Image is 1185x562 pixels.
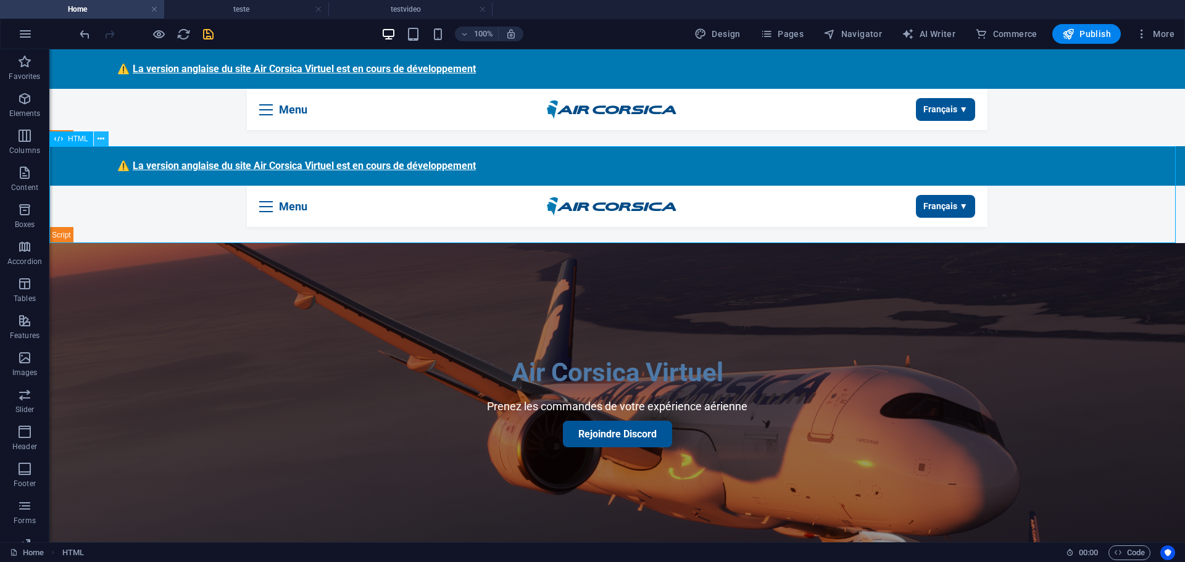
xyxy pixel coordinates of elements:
[151,27,166,41] button: Click here to leave preview mode and continue editing
[12,368,38,378] p: Images
[9,146,40,155] p: Columns
[78,27,92,41] i: Undo: Duplicate elements (Ctrl+Z)
[176,27,191,41] button: reload
[1062,28,1111,40] span: Publish
[14,479,36,489] p: Footer
[177,27,191,41] i: Reload page
[897,24,960,44] button: AI Writer
[164,2,328,16] h4: teste
[689,24,746,44] button: Design
[68,135,88,143] span: HTML
[1136,28,1175,40] span: More
[689,24,746,44] div: Design (Ctrl+Alt+Y)
[1108,545,1150,560] button: Code
[902,28,955,40] span: AI Writer
[755,24,809,44] button: Pages
[1114,545,1145,560] span: Code
[1160,545,1175,560] button: Usercentrics
[1066,545,1099,560] h6: Session time
[760,28,804,40] span: Pages
[10,545,44,560] a: Click to cancel selection. Double-click to open Pages
[201,27,215,41] button: save
[62,545,84,560] span: Click to select. Double-click to edit
[9,109,41,118] p: Elements
[823,28,882,40] span: Navigator
[975,28,1037,40] span: Commerce
[9,72,40,81] p: Favorites
[15,405,35,415] p: Slider
[1079,545,1098,560] span: 00 00
[455,27,499,41] button: 100%
[328,2,493,16] h4: testvideo
[7,257,42,267] p: Accordion
[77,27,92,41] button: undo
[694,28,741,40] span: Design
[62,545,84,560] nav: breadcrumb
[1131,24,1179,44] button: More
[970,24,1042,44] button: Commerce
[473,27,493,41] h6: 100%
[12,442,37,452] p: Header
[818,24,887,44] button: Navigator
[14,294,36,304] p: Tables
[10,331,39,341] p: Features
[1052,24,1121,44] button: Publish
[14,516,36,526] p: Forms
[201,27,215,41] i: Save (Ctrl+S)
[11,183,38,192] p: Content
[15,220,35,229] p: Boxes
[1087,548,1089,557] span: :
